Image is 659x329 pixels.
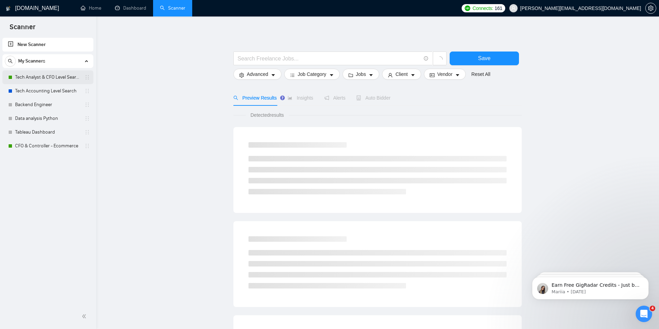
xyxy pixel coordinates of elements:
[388,72,393,78] span: user
[348,72,353,78] span: folder
[5,59,15,64] span: search
[30,26,118,33] p: Message from Mariia, sent 8w ago
[645,5,656,11] a: setting
[4,22,41,36] span: Scanner
[82,313,89,320] span: double-left
[356,95,390,101] span: Auto Bidder
[6,3,11,14] img: logo
[478,54,490,63] span: Save
[84,88,90,94] span: holder
[246,111,289,119] span: Detected results
[465,5,470,11] img: upwork-logo.png
[2,54,93,153] li: My Scanners
[290,72,295,78] span: bars
[84,143,90,149] span: holder
[522,262,659,310] iframe: Intercom notifications message
[160,5,185,11] a: searchScanner
[271,72,276,78] span: caret-down
[15,112,80,125] a: Data analysis Python
[395,70,408,78] span: Client
[284,69,339,80] button: barsJob Categorycaret-down
[288,95,292,100] span: area-chart
[15,125,80,139] a: Tableau Dashboard
[84,102,90,107] span: holder
[288,95,313,101] span: Insights
[15,84,80,98] a: Tech Accounting Level Search
[424,69,466,80] button: idcardVendorcaret-down
[411,72,415,78] span: caret-down
[239,72,244,78] span: setting
[2,38,93,52] li: New Scanner
[247,70,268,78] span: Advanced
[15,98,80,112] a: Backend Engineer
[233,95,277,101] span: Preview Results
[329,72,334,78] span: caret-down
[369,72,373,78] span: caret-down
[636,306,652,322] iframe: Intercom live chat
[18,54,45,68] span: My Scanners
[430,72,435,78] span: idcard
[324,95,346,101] span: Alerts
[437,70,452,78] span: Vendor
[84,75,90,80] span: holder
[471,70,490,78] a: Reset All
[424,56,428,61] span: info-circle
[15,139,80,153] a: CFO & Controller - Ecommerce
[5,56,16,67] button: search
[298,70,326,78] span: Job Category
[30,20,118,189] span: Earn Free GigRadar Credits - Just by Sharing Your Story! 💬 Want more credits for sending proposal...
[437,56,443,63] span: loading
[279,95,286,101] div: Tooltip anchor
[356,70,366,78] span: Jobs
[81,5,101,11] a: homeHome
[115,5,146,11] a: dashboardDashboard
[450,52,519,65] button: Save
[650,306,655,311] span: 4
[84,129,90,135] span: holder
[646,5,656,11] span: setting
[233,69,281,80] button: settingAdvancedcaret-down
[15,70,80,84] a: Tech Analyst & CFO Level Search
[238,54,421,63] input: Search Freelance Jobs...
[645,3,656,14] button: setting
[382,69,421,80] button: userClientcaret-down
[324,95,329,100] span: notification
[8,38,88,52] a: New Scanner
[511,6,516,11] span: user
[84,116,90,121] span: holder
[356,95,361,100] span: robot
[455,72,460,78] span: caret-down
[233,95,238,100] span: search
[473,4,493,12] span: Connects:
[343,69,380,80] button: folderJobscaret-down
[495,4,502,12] span: 161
